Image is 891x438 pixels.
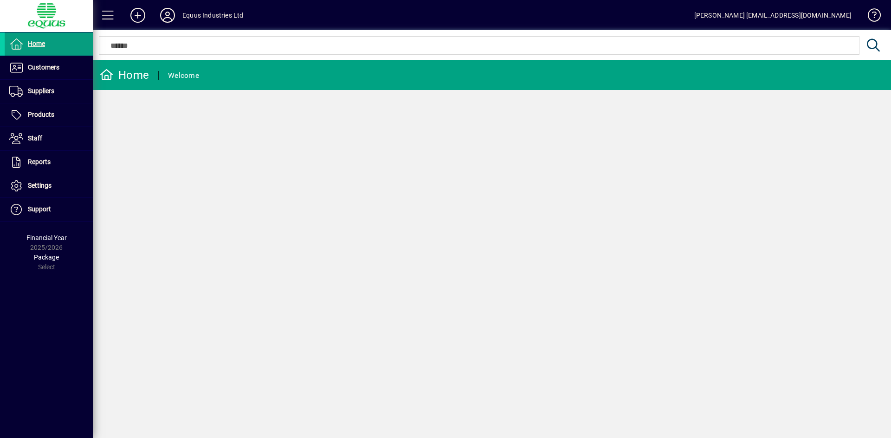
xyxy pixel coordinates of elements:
span: Settings [28,182,52,189]
span: Home [28,40,45,47]
a: Settings [5,174,93,197]
a: Products [5,103,93,127]
a: Customers [5,56,93,79]
div: Equus Industries Ltd [182,8,244,23]
span: Products [28,111,54,118]
a: Support [5,198,93,221]
a: Knowledge Base [861,2,879,32]
span: Package [34,254,59,261]
span: Reports [28,158,51,165]
a: Reports [5,151,93,174]
div: [PERSON_NAME] [EMAIL_ADDRESS][DOMAIN_NAME] [694,8,852,23]
div: Home [100,68,149,83]
span: Suppliers [28,87,54,95]
div: Welcome [168,68,199,83]
span: Financial Year [26,234,67,241]
span: Staff [28,134,42,142]
a: Suppliers [5,80,93,103]
span: Support [28,205,51,213]
button: Profile [153,7,182,24]
span: Customers [28,63,59,71]
a: Staff [5,127,93,150]
button: Add [123,7,153,24]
